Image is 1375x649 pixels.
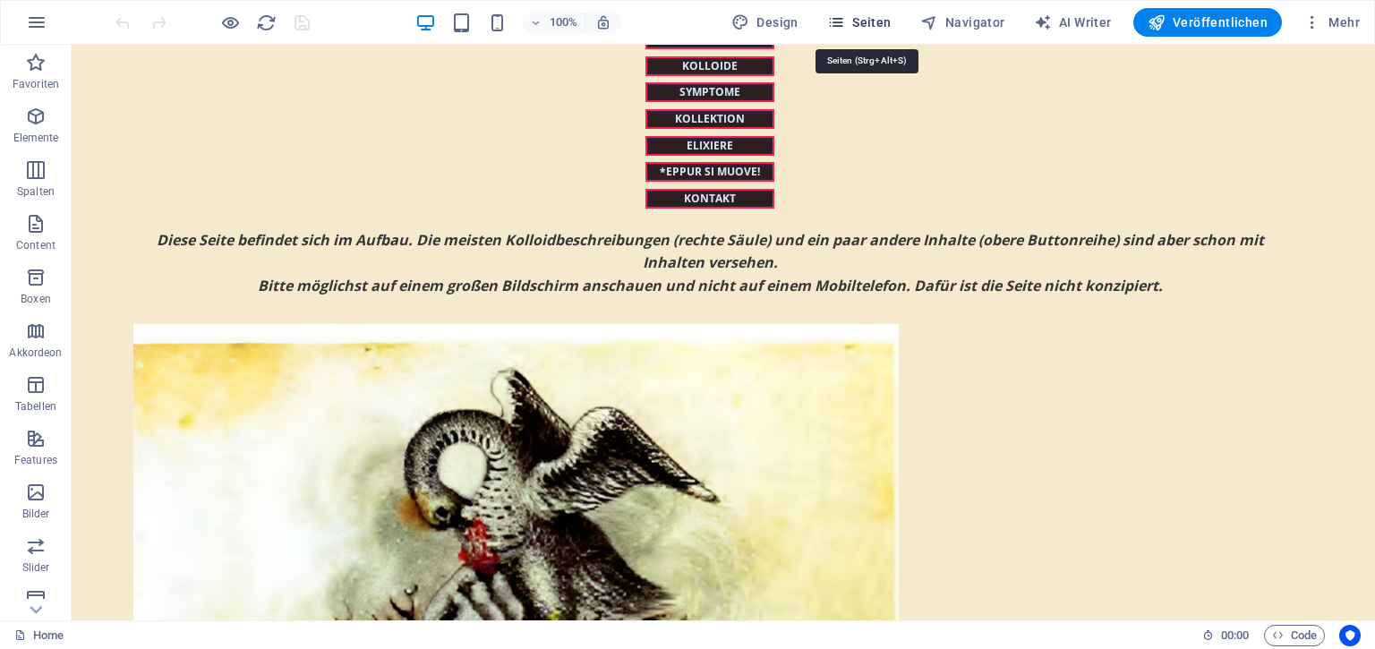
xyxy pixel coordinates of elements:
[1234,628,1236,642] span: :
[256,13,277,33] i: Seite neu laden
[1296,8,1367,37] button: Mehr
[920,13,1005,31] span: Navigator
[522,12,585,33] button: 100%
[1264,625,1325,646] button: Code
[1034,13,1112,31] span: AI Writer
[724,8,806,37] button: Design
[549,12,577,33] h6: 100%
[1272,625,1317,646] span: Code
[15,399,56,414] p: Tabellen
[1202,625,1250,646] h6: Session-Zeit
[724,8,806,37] div: Design (Strg+Alt+Y)
[1221,625,1249,646] span: 00 00
[14,453,57,467] p: Features
[255,12,277,33] button: reload
[9,346,62,360] p: Akkordeon
[595,14,611,30] i: Bei Größenänderung Zoomstufe automatisch an das gewählte Gerät anpassen.
[22,560,50,575] p: Slider
[1133,8,1282,37] button: Veröffentlichen
[219,12,241,33] button: Klicke hier, um den Vorschau-Modus zu verlassen
[13,77,59,91] p: Favoriten
[13,131,59,145] p: Elemente
[14,625,64,646] a: Klick, um Auswahl aufzuheben. Doppelklick öffnet Seitenverwaltung
[21,292,51,306] p: Boxen
[1148,13,1268,31] span: Veröffentlichen
[827,13,892,31] span: Seiten
[17,184,55,199] p: Spalten
[1303,13,1360,31] span: Mehr
[820,8,899,37] button: Seiten
[22,507,50,521] p: Bilder
[913,8,1012,37] button: Navigator
[731,13,799,31] span: Design
[1027,8,1119,37] button: AI Writer
[16,238,56,252] p: Content
[1339,625,1361,646] button: Usercentrics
